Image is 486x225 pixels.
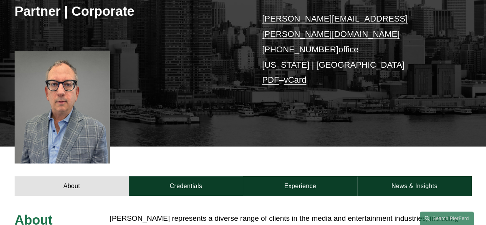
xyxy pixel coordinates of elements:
a: [PERSON_NAME][EMAIL_ADDRESS][PERSON_NAME][DOMAIN_NAME] [262,14,408,39]
a: News & Insights [357,176,471,196]
a: About [15,176,129,196]
a: Experience [243,176,357,196]
a: [PHONE_NUMBER] [262,45,338,54]
h3: Partner | Corporate [15,3,243,19]
a: PDF [262,75,279,85]
a: Credentials [129,176,243,196]
p: office [US_STATE] | [GEOGRAPHIC_DATA] – [262,11,452,88]
a: vCard [284,75,306,85]
a: Search this site [420,212,474,225]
